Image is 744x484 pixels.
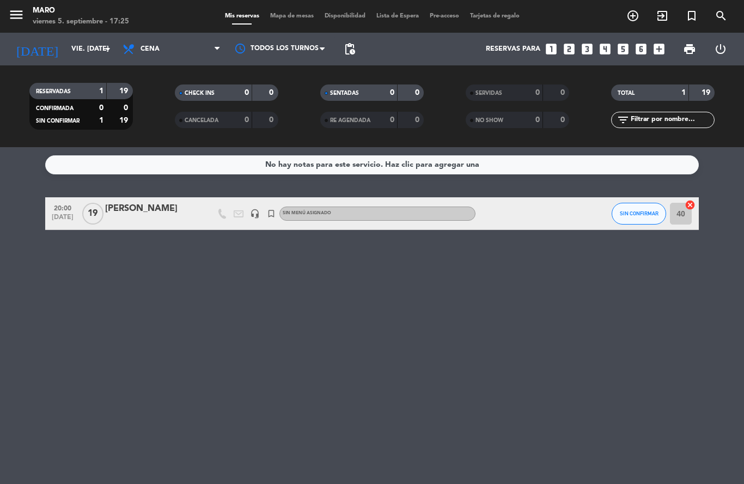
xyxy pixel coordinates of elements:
strong: 1 [99,87,103,95]
span: RESERVADAS [36,89,71,94]
button: SIN CONFIRMAR [612,203,666,225]
strong: 0 [99,104,103,112]
i: looks_one [544,42,558,56]
span: Sin menú asignado [283,211,331,215]
strong: 1 [99,117,103,124]
i: exit_to_app [656,9,669,22]
span: RESERVAR MESA [618,7,648,25]
i: add_box [652,42,666,56]
span: Mapa de mesas [265,13,319,19]
div: Maro [33,5,129,16]
strong: 0 [535,89,540,96]
i: looks_3 [580,42,594,56]
span: 19 [82,203,103,225]
strong: 0 [535,116,540,124]
strong: 0 [245,116,249,124]
div: LOG OUT [705,33,736,65]
span: print [683,43,696,56]
i: turned_in_not [266,209,276,219]
span: 20:00 [49,201,76,214]
strong: 0 [415,89,422,96]
span: SIN CONFIRMAR [620,210,658,216]
span: SIN CONFIRMAR [36,118,80,124]
span: Reserva especial [677,7,706,25]
i: arrow_drop_down [101,43,114,56]
strong: 19 [702,89,712,96]
strong: 0 [560,116,567,124]
span: Disponibilidad [319,13,371,19]
span: Pre-acceso [424,13,465,19]
strong: 19 [119,117,130,124]
i: cancel [685,199,696,210]
span: BUSCAR [706,7,736,25]
i: looks_6 [634,42,648,56]
span: [DATE] [49,214,76,226]
span: TOTAL [618,90,635,96]
strong: 0 [560,89,567,96]
strong: 19 [119,87,130,95]
div: [PERSON_NAME] [105,202,198,216]
i: turned_in_not [685,9,698,22]
i: menu [8,7,25,23]
input: Filtrar por nombre... [630,114,714,126]
button: menu [8,7,25,27]
span: SERVIDAS [475,90,502,96]
span: Reservas para [486,45,540,53]
strong: 0 [390,116,394,124]
i: looks_two [562,42,576,56]
span: Tarjetas de regalo [465,13,525,19]
strong: 0 [269,89,276,96]
div: No hay notas para este servicio. Haz clic para agregar una [265,159,479,171]
i: headset_mic [250,209,260,219]
strong: 0 [245,89,249,96]
strong: 0 [124,104,130,112]
span: Cena [141,45,160,53]
span: CHECK INS [185,90,215,96]
i: power_settings_new [714,43,727,56]
strong: 0 [415,116,422,124]
i: [DATE] [8,37,66,61]
div: viernes 5. septiembre - 17:25 [33,16,129,27]
span: WALK IN [648,7,677,25]
i: search [715,9,728,22]
i: looks_5 [616,42,630,56]
span: CONFIRMADA [36,106,74,111]
span: Lista de Espera [371,13,424,19]
span: Mis reservas [219,13,265,19]
strong: 0 [390,89,394,96]
i: add_circle_outline [626,9,639,22]
i: filter_list [617,113,630,126]
span: SENTADAS [330,90,359,96]
span: NO SHOW [475,118,503,123]
i: looks_4 [598,42,612,56]
strong: 1 [681,89,686,96]
span: pending_actions [343,43,356,56]
span: RE AGENDADA [330,118,370,123]
span: CANCELADA [185,118,218,123]
strong: 0 [269,116,276,124]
